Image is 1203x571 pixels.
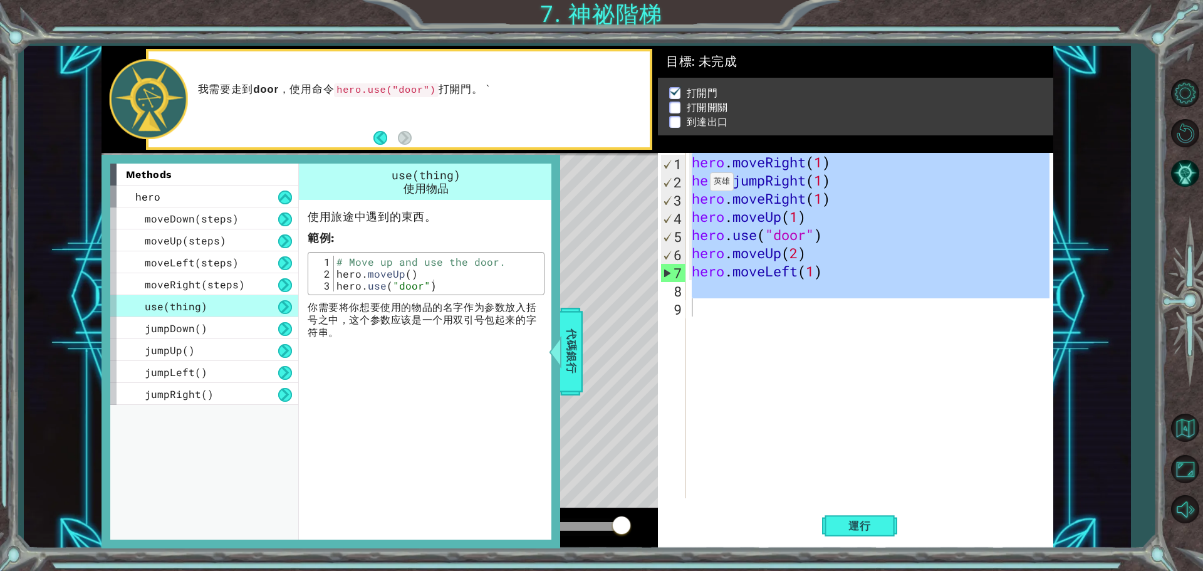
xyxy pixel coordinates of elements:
[714,177,730,186] code: 英雄
[660,282,685,300] div: 8
[145,300,207,313] span: use(thing)
[373,131,398,145] button: Back
[145,322,207,335] span: jumpDown()
[398,131,412,145] button: Next
[308,231,335,244] strong: :
[1167,75,1203,111] button: 關卡選項
[661,228,685,246] div: 5
[687,86,718,100] p: 打開門
[822,506,897,545] button: Shift+Enter: 執行當前腳本
[145,343,195,357] span: jumpUp()
[1167,491,1203,528] button: 靜音
[198,83,642,97] p: 我需要走到 ，使用命令 打開門。 `
[661,264,685,282] div: 7
[334,83,438,97] code: hero.use("door")
[1167,408,1203,449] a: 返回地圖
[669,86,682,96] img: Check mark for checkbox
[308,209,544,224] p: 使用旅途中遇到的東西。
[692,54,737,69] span: : 未完成
[661,191,685,209] div: 3
[145,256,239,269] span: moveLeft(steps)
[661,246,685,264] div: 6
[1167,451,1203,488] button: 最大化瀏覽器
[1167,115,1203,151] button: Restart Level
[145,365,207,379] span: jumpLeft()
[253,83,279,95] strong: door
[308,231,331,244] span: 範例
[661,173,685,191] div: 2
[404,181,449,196] span: 使用物品
[661,209,685,228] div: 4
[666,54,737,70] span: 目標
[687,100,728,114] p: 打開開關
[1167,155,1203,191] button: AI 提示
[1167,410,1203,446] button: 返回地圖
[145,387,214,401] span: jumpRight()
[308,301,544,339] p: 你需要将你想要使用的物品的名字作为参数放入括号之中，这个参数应该是一个用双引号包起来的字符串。
[561,313,581,390] span: 代碼銀行
[311,256,334,268] div: 1
[299,164,553,200] div: use(thing)使用物品
[145,234,226,247] span: moveUp(steps)
[110,164,298,186] div: methods
[392,167,461,182] span: use(thing)
[311,268,334,280] div: 2
[687,115,728,128] p: 到達出口
[145,212,239,225] span: moveDown(steps)
[661,155,685,173] div: 1
[660,300,685,318] div: 9
[135,190,160,203] span: hero
[311,280,334,291] div: 3
[126,169,172,181] span: methods
[145,278,245,291] span: moveRight(steps)
[836,520,883,532] span: 運行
